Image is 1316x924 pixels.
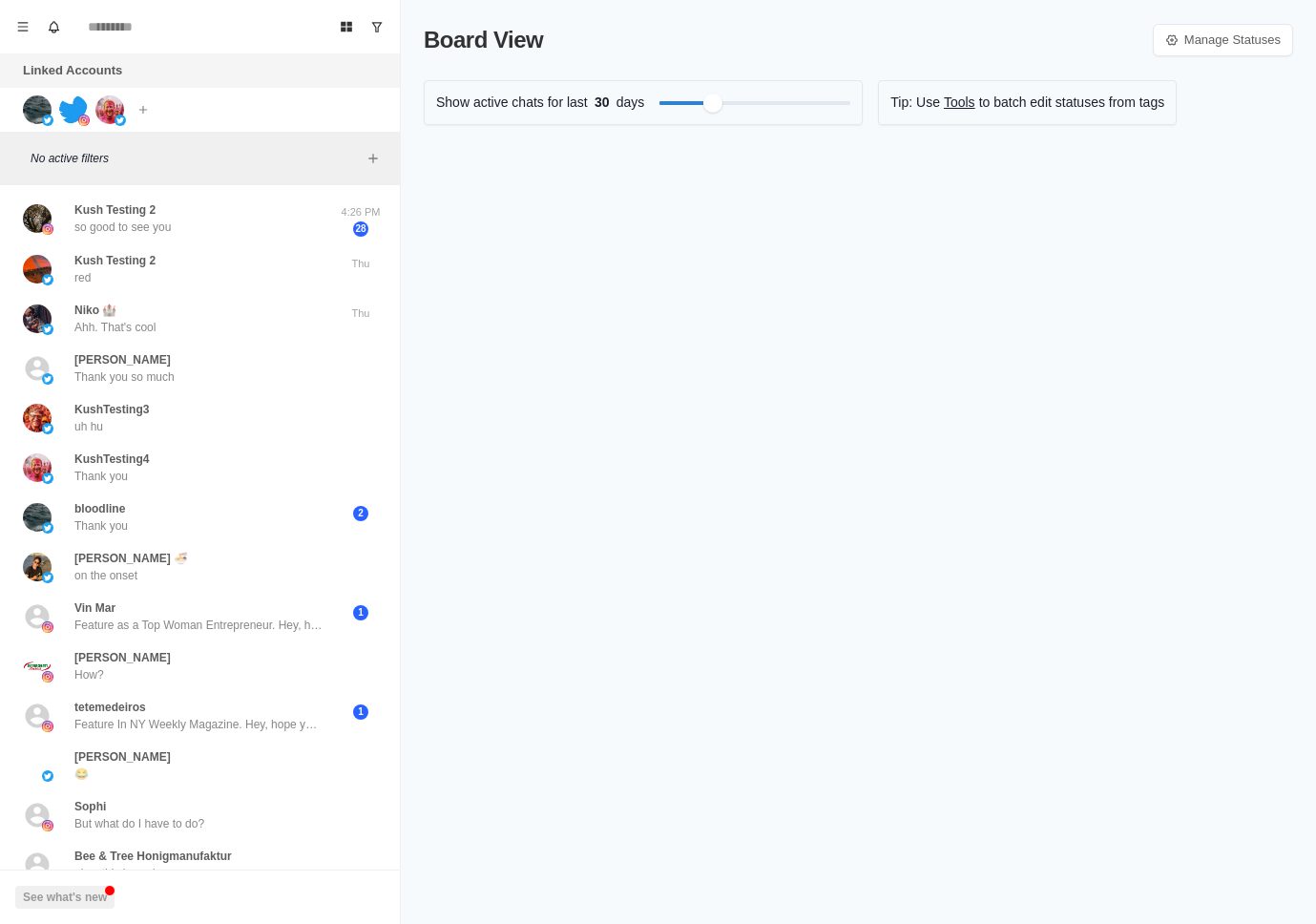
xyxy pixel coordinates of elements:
[74,500,125,517] p: bloodline
[15,886,115,909] button: See what's new
[74,666,104,683] p: How?
[23,304,52,333] img: picture
[74,269,91,286] p: red
[74,748,171,766] p: [PERSON_NAME]
[42,522,53,534] img: picture
[42,324,53,335] img: picture
[42,671,53,682] img: picture
[23,204,52,233] img: picture
[944,93,975,113] a: Tools
[42,770,53,782] img: picture
[74,219,171,236] p: so good to see you
[74,401,149,418] p: KushTesting3
[23,61,122,80] p: Linked Accounts
[74,649,171,666] p: [PERSON_NAME]
[331,11,362,42] button: Board View
[23,751,52,780] img: picture
[23,503,52,532] img: picture
[74,368,175,386] p: Thank you so much
[74,567,137,584] p: on the onset
[23,255,52,283] img: picture
[42,820,53,831] img: picture
[78,115,90,126] img: picture
[362,147,385,170] button: Add filters
[42,721,53,732] img: picture
[23,453,52,482] img: picture
[74,815,204,832] p: But what do I have to do?
[23,553,52,581] img: picture
[42,572,53,583] img: picture
[74,699,146,716] p: tetemedeiros
[890,93,940,113] p: Tip: Use
[703,94,722,113] div: Filter by activity days
[74,716,323,733] p: Feature In NY Weekly Magazine. Hey, hope you are doing well! We are doing a special feature in co...
[42,373,53,385] img: picture
[95,95,124,124] img: picture
[74,865,156,882] p: okay this is cool
[337,204,385,220] p: 4:26 PM
[1153,24,1293,56] a: Manage Statuses
[132,98,155,121] button: Add account
[353,704,368,720] span: 1
[616,93,645,113] p: days
[59,95,88,124] img: picture
[353,221,368,237] span: 28
[23,95,52,124] img: picture
[979,93,1165,113] p: to batch edit statuses from tags
[42,472,53,484] img: picture
[436,93,588,113] p: Show active chats for last
[74,798,106,815] p: Sophi
[362,11,392,42] button: Show unread conversations
[74,252,156,269] p: Kush Testing 2
[74,766,89,783] p: 😂
[23,652,52,681] img: picture
[74,451,149,468] p: KushTesting4
[353,506,368,521] span: 2
[74,517,128,535] p: Thank you
[115,115,126,126] img: picture
[42,274,53,285] img: picture
[42,621,53,633] img: picture
[74,201,156,219] p: Kush Testing 2
[353,605,368,620] span: 1
[42,115,53,126] img: picture
[8,11,38,42] button: Menu
[74,302,116,319] p: Niko 🏰
[31,150,362,167] p: No active filters
[23,404,52,432] img: picture
[74,550,188,567] p: [PERSON_NAME] 🍜
[337,256,385,272] p: Thu
[424,23,543,57] p: Board View
[74,319,156,336] p: Ahh. That's cool
[74,848,232,865] p: Bee & Tree Honigmanufaktur
[42,423,53,434] img: picture
[74,599,115,617] p: Vin Mar
[74,418,103,435] p: uh hu
[74,468,128,485] p: Thank you
[74,617,323,634] p: Feature as a Top Woman Entrepreneur. Hey, hope you are doing well! We are doing a special feature...
[588,93,616,113] span: 30
[38,11,69,42] button: Notifications
[74,351,171,368] p: [PERSON_NAME]
[337,305,385,322] p: Thu
[42,223,53,235] img: picture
